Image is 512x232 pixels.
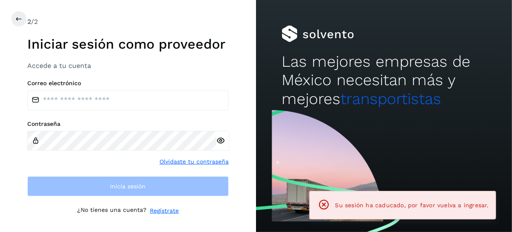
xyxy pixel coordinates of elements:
h2: Las mejores empresas de México necesitan más y mejores [282,52,486,108]
span: Inicia sesión [110,183,146,189]
a: Olvidaste tu contraseña [159,157,229,166]
h1: Iniciar sesión como proveedor [27,36,229,52]
span: Su sesión ha caducado, por favor vuelva a ingresar. [335,202,489,209]
p: ¿No tienes una cuenta? [77,206,146,215]
a: Regístrate [150,206,179,215]
span: transportistas [340,90,441,108]
label: Correo electrónico [27,80,229,87]
label: Contraseña [27,120,229,128]
h3: Accede a tu cuenta [27,62,229,70]
button: Inicia sesión [27,176,229,196]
